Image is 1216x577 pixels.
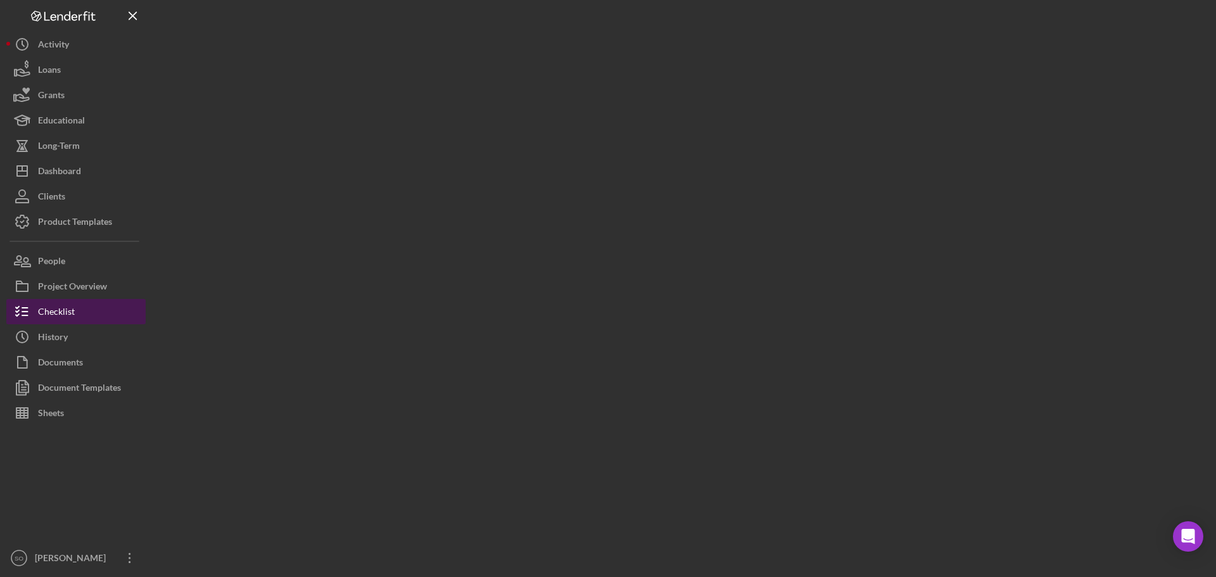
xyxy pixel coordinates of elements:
[6,545,146,571] button: SO[PERSON_NAME]
[6,209,146,234] button: Product Templates
[6,375,146,400] button: Document Templates
[38,184,65,212] div: Clients
[1173,521,1203,552] div: Open Intercom Messenger
[6,82,146,108] button: Grants
[38,324,68,353] div: History
[6,299,146,324] button: Checklist
[38,299,75,327] div: Checklist
[38,57,61,86] div: Loans
[6,400,146,426] button: Sheets
[32,545,114,574] div: [PERSON_NAME]
[38,133,80,162] div: Long-Term
[38,375,121,403] div: Document Templates
[38,158,81,187] div: Dashboard
[38,32,69,60] div: Activity
[6,350,146,375] button: Documents
[6,57,146,82] button: Loans
[38,209,112,238] div: Product Templates
[6,108,146,133] button: Educational
[6,324,146,350] button: History
[38,400,64,429] div: Sheets
[38,108,85,136] div: Educational
[38,82,65,111] div: Grants
[6,184,146,209] button: Clients
[6,158,146,184] button: Dashboard
[15,555,23,562] text: SO
[6,248,146,274] button: People
[6,133,146,158] button: Long-Term
[6,274,146,299] button: Project Overview
[38,248,65,277] div: People
[38,274,107,302] div: Project Overview
[6,32,146,57] button: Activity
[38,350,83,378] div: Documents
